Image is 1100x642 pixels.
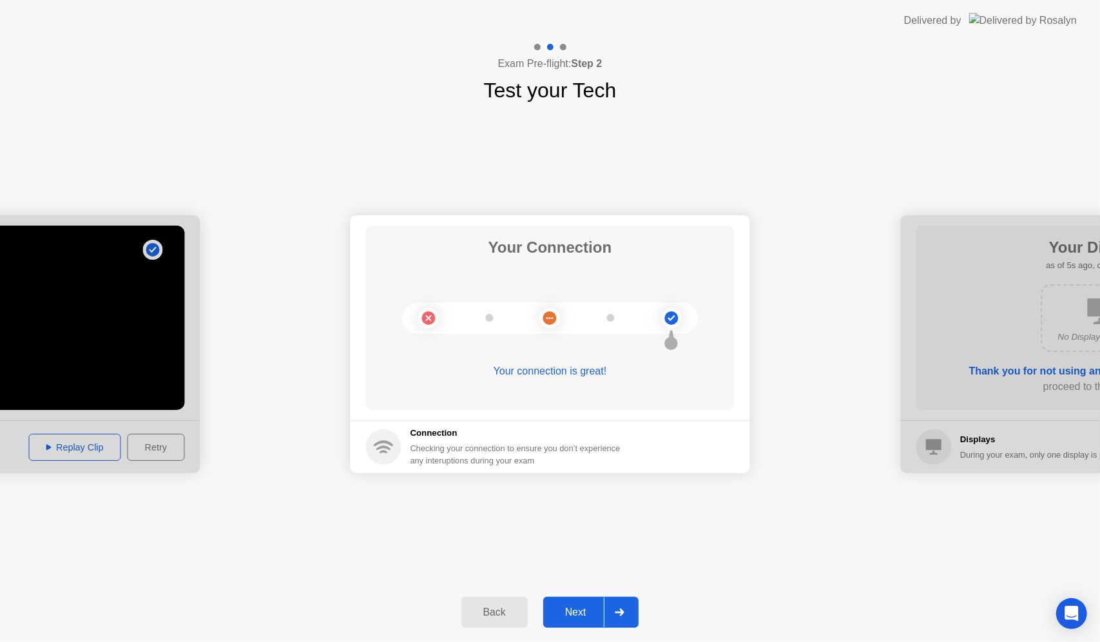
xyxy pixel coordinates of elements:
h4: Exam Pre-flight: [498,56,603,72]
h1: Test your Tech [484,75,617,106]
img: Delivered by Rosalyn [969,13,1077,28]
div: Your connection is great! [366,364,735,379]
div: Open Intercom Messenger [1056,598,1087,629]
div: Back [465,607,524,618]
h5: Connection [410,427,628,440]
button: Next [543,597,639,628]
h1: Your Connection [488,236,612,259]
div: Next [547,607,604,618]
b: Step 2 [571,58,602,69]
button: Back [461,597,528,628]
div: Delivered by [904,13,961,28]
div: Checking your connection to ensure you don’t experience any interuptions during your exam [410,442,628,467]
